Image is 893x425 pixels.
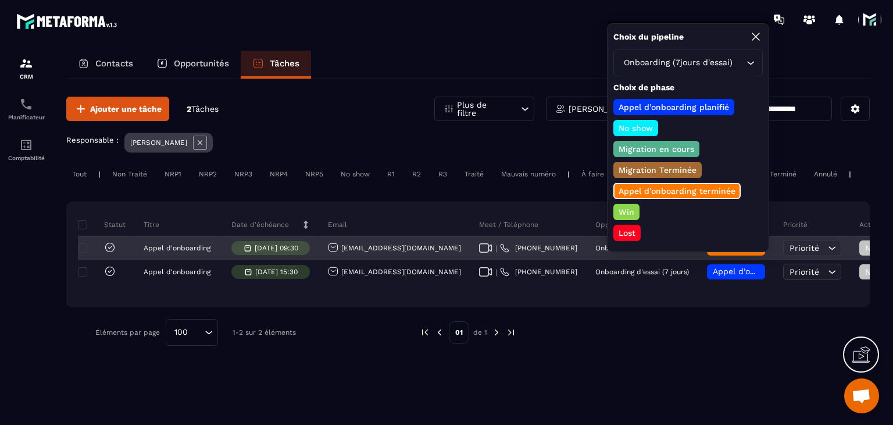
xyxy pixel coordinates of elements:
img: prev [434,327,445,338]
p: CRM [3,73,49,80]
button: Ajouter une tâche [66,97,169,121]
p: Choix du pipeline [613,31,684,42]
div: Tout [66,167,92,181]
p: [PERSON_NAME] [569,105,635,113]
img: formation [19,56,33,70]
img: scheduler [19,97,33,111]
div: NRP4 [264,167,294,181]
p: Planificateur [3,114,49,121]
p: | [567,170,570,178]
p: Appel d’onboarding terminée [617,185,737,197]
p: Migration en cours [617,143,696,155]
a: [PHONE_NUMBER] [500,267,577,277]
p: Lost [617,227,637,239]
a: [PHONE_NUMBER] [500,243,577,253]
p: Migration Terminée [617,164,698,176]
p: | [98,170,101,178]
div: No show [335,167,376,181]
p: | [849,170,851,178]
div: NRP1 [159,167,187,181]
input: Search for option [192,326,202,339]
p: Appel d'onboarding [144,244,210,252]
p: Éléments par page [95,328,160,337]
p: Email [328,220,347,229]
p: Tâches [270,58,299,69]
a: schedulerschedulerPlanificateur [3,88,49,129]
div: Ouvrir le chat [844,378,879,413]
p: Contacts [95,58,133,69]
p: Titre [144,220,159,229]
span: Onboarding (7jours d'essai) [621,56,735,69]
p: Onboarding d'essai (7 jours) [595,268,689,276]
img: prev [420,327,430,338]
span: | [495,268,497,277]
div: Search for option [166,319,218,346]
div: Terminé [764,167,802,181]
span: Ajouter une tâche [90,103,162,115]
p: No show [617,122,655,134]
img: accountant [19,138,33,152]
img: next [506,327,516,338]
div: Non Traité [106,167,153,181]
p: Opportunités [174,58,229,69]
div: NRP2 [193,167,223,181]
a: Opportunités [145,51,241,79]
p: [DATE] 09:30 [255,244,298,252]
p: Meet / Téléphone [479,220,538,229]
div: Mauvais numéro [495,167,562,181]
a: Tâches [241,51,311,79]
p: Date d’échéance [231,220,289,229]
div: NRP3 [228,167,258,181]
div: Traité [459,167,490,181]
span: 100 [170,326,192,339]
a: accountantaccountantComptabilité [3,129,49,170]
p: [PERSON_NAME] [130,139,187,147]
span: Priorité [790,267,819,277]
p: 1-2 sur 2 éléments [233,328,296,337]
p: Plus de filtre [457,101,508,117]
img: logo [16,10,121,32]
p: Appel d’onboarding planifié [617,101,731,113]
div: R1 [381,167,401,181]
p: [DATE] 15:30 [255,268,298,276]
div: Annulé [808,167,843,181]
div: R3 [433,167,453,181]
span: | [495,244,497,253]
a: Contacts [66,51,145,79]
p: Priorité [783,220,808,229]
p: Responsable : [66,136,119,144]
div: R2 [406,167,427,181]
p: Onboarding d'essai (7 jours) [595,244,689,252]
a: formationformationCRM [3,48,49,88]
span: Appel d’onboarding planifié [713,267,823,276]
div: À faire [576,167,610,181]
div: NRP5 [299,167,329,181]
p: Appel d'onboarding [144,268,210,276]
span: Tâches [191,104,219,114]
p: Statut [81,220,126,229]
p: Action [859,220,881,229]
p: de 1 [473,328,487,337]
div: Search for option [613,49,763,76]
input: Search for option [735,56,744,69]
p: Win [617,206,636,218]
p: 01 [449,321,469,343]
p: 2 [187,104,219,115]
p: Choix de phase [613,82,763,93]
img: next [491,327,502,338]
p: Comptabilité [3,155,49,161]
span: Priorité [790,243,819,253]
p: Opportunité [595,220,637,229]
